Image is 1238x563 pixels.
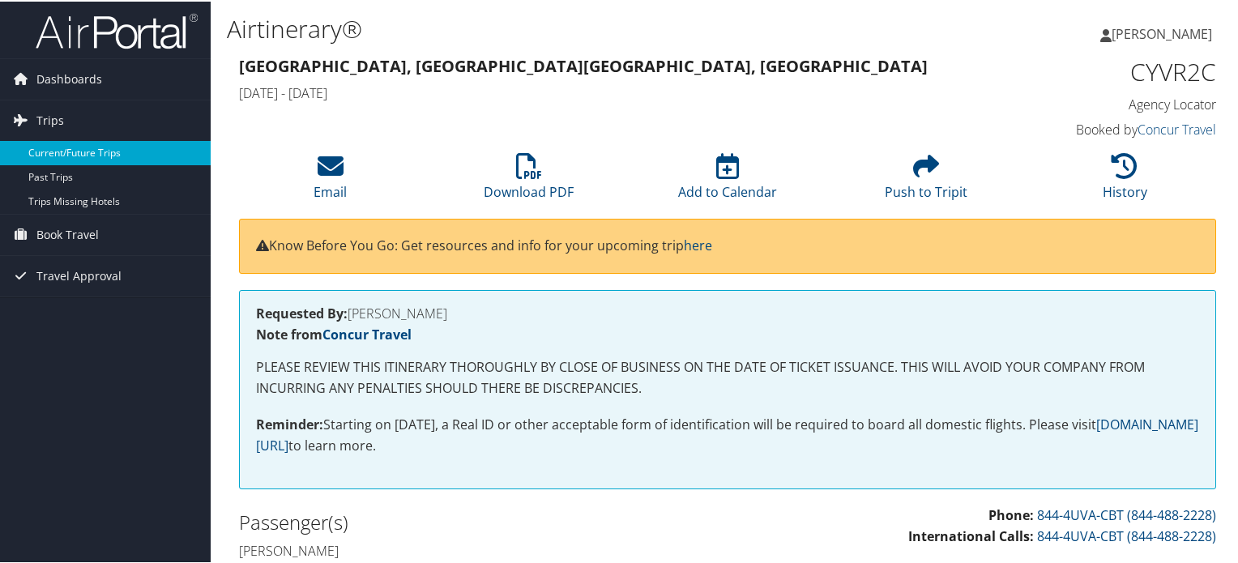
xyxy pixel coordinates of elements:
a: Add to Calendar [678,160,777,199]
h4: Agency Locator [990,94,1216,112]
a: 844-4UVA-CBT (844-488-2228) [1037,526,1216,544]
strong: International Calls: [908,526,1034,544]
strong: Requested By: [256,303,348,321]
a: 844-4UVA-CBT (844-488-2228) [1037,505,1216,522]
strong: Phone: [988,505,1034,522]
img: airportal-logo.png [36,11,198,49]
h1: Airtinerary® [227,11,894,45]
h1: CYVR2C [990,53,1216,87]
span: Trips [36,99,64,139]
a: [PERSON_NAME] [1100,8,1228,57]
span: [PERSON_NAME] [1112,23,1212,41]
h4: Booked by [990,119,1216,137]
a: History [1103,160,1147,199]
h4: [PERSON_NAME] [239,540,715,558]
span: Travel Approval [36,254,122,295]
h4: [PERSON_NAME] [256,305,1199,318]
a: here [684,235,712,253]
h2: Passenger(s) [239,507,715,535]
span: Dashboards [36,58,102,98]
strong: Note from [256,324,412,342]
a: Push to Tripit [885,160,967,199]
p: Starting on [DATE], a Real ID or other acceptable form of identification will be required to boar... [256,413,1199,454]
p: PLEASE REVIEW THIS ITINERARY THOROUGHLY BY CLOSE OF BUSINESS ON THE DATE OF TICKET ISSUANCE. THIS... [256,356,1199,397]
a: Download PDF [484,160,574,199]
span: Book Travel [36,213,99,254]
strong: Reminder: [256,414,323,432]
p: Know Before You Go: Get resources and info for your upcoming trip [256,234,1199,255]
a: Concur Travel [1138,119,1216,137]
a: Concur Travel [322,324,412,342]
a: [DOMAIN_NAME][URL] [256,414,1198,453]
a: Email [314,160,347,199]
strong: [GEOGRAPHIC_DATA], [GEOGRAPHIC_DATA] [GEOGRAPHIC_DATA], [GEOGRAPHIC_DATA] [239,53,928,75]
h4: [DATE] - [DATE] [239,83,966,100]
